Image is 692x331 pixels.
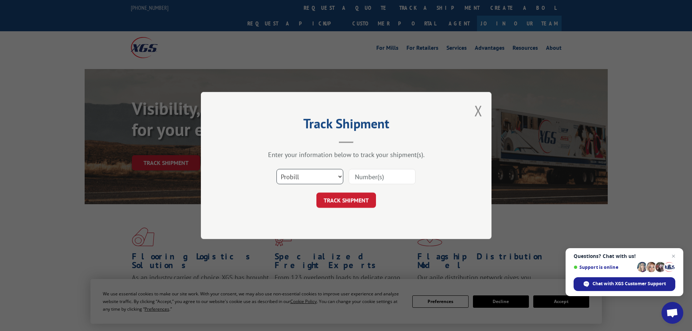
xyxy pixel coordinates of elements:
[237,118,455,132] h2: Track Shipment
[574,277,675,291] div: Chat with XGS Customer Support
[316,193,376,208] button: TRACK SHIPMENT
[669,252,678,261] span: Close chat
[592,280,666,287] span: Chat with XGS Customer Support
[349,169,416,184] input: Number(s)
[237,150,455,159] div: Enter your information below to track your shipment(s).
[474,101,482,120] button: Close modal
[574,265,635,270] span: Support is online
[661,302,683,324] div: Open chat
[574,253,675,259] span: Questions? Chat with us!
